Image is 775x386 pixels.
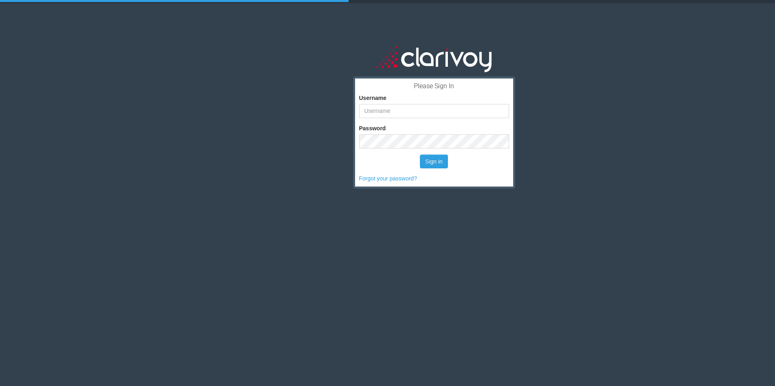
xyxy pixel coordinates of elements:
a: Forgot your password? [359,175,417,182]
h3: Please Sign In [359,83,509,90]
label: Password [359,124,386,132]
label: Username [359,94,387,102]
input: Username [359,104,509,118]
img: clarivoy_whitetext_transbg.svg [376,45,492,73]
button: Sign in [420,155,448,168]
